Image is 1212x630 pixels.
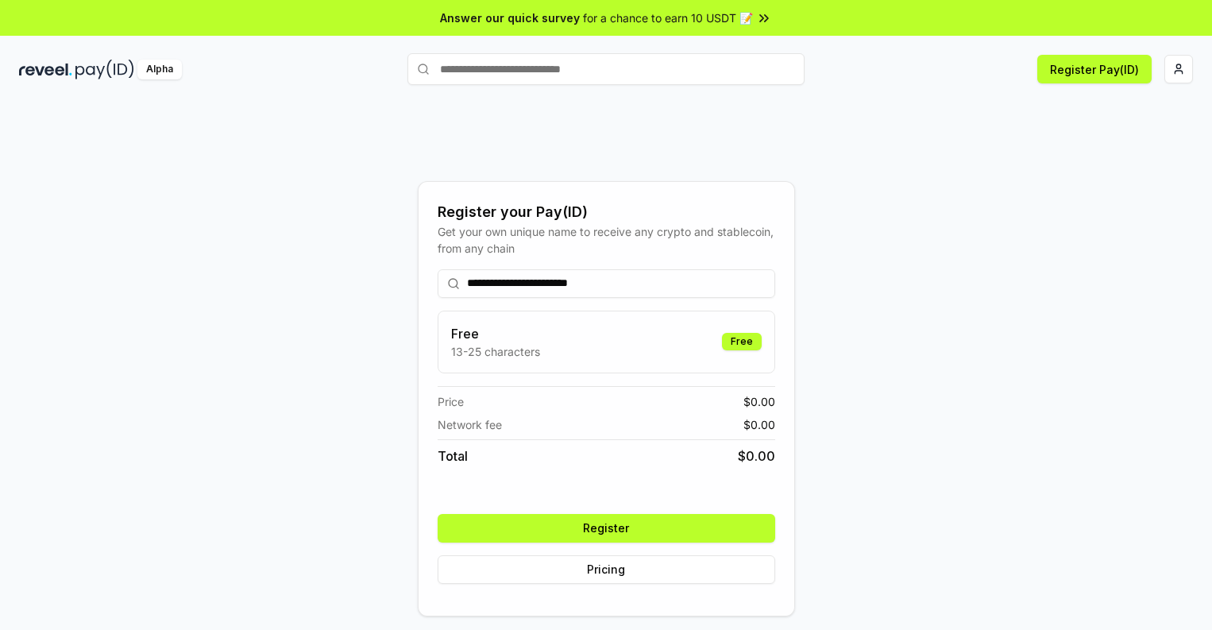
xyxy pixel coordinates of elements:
[75,60,134,79] img: pay_id
[438,446,468,466] span: Total
[1037,55,1152,83] button: Register Pay(ID)
[743,416,775,433] span: $ 0.00
[583,10,753,26] span: for a chance to earn 10 USDT 📝
[438,416,502,433] span: Network fee
[438,555,775,584] button: Pricing
[438,201,775,223] div: Register your Pay(ID)
[19,60,72,79] img: reveel_dark
[137,60,182,79] div: Alpha
[438,514,775,543] button: Register
[438,393,464,410] span: Price
[440,10,580,26] span: Answer our quick survey
[722,333,762,350] div: Free
[743,393,775,410] span: $ 0.00
[738,446,775,466] span: $ 0.00
[438,223,775,257] div: Get your own unique name to receive any crypto and stablecoin, from any chain
[451,343,540,360] p: 13-25 characters
[451,324,540,343] h3: Free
